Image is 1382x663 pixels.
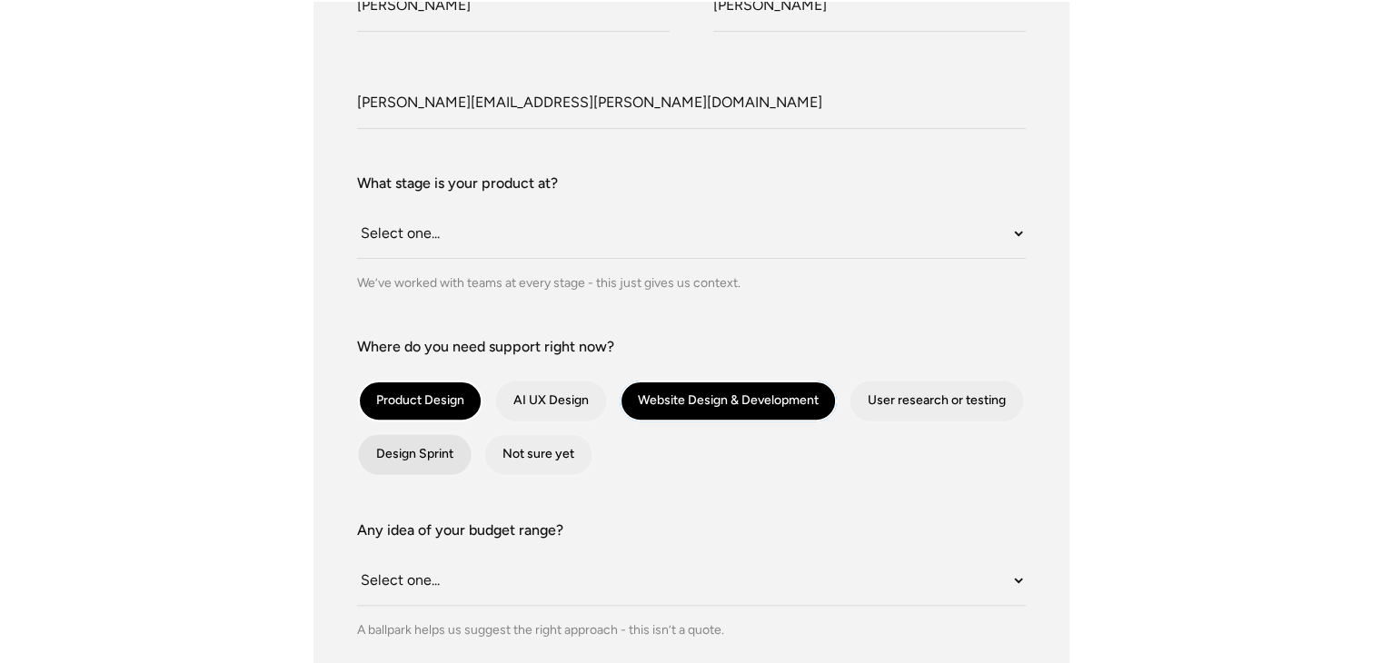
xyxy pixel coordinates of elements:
label: What stage is your product at? [357,173,1026,194]
input: Work Email [357,79,1026,129]
div: A ballpark helps us suggest the right approach - this isn’t a quote. [357,620,1026,639]
label: Any idea of your budget range? [357,520,1026,541]
div: We’ve worked with teams at every stage - this just gives us context. [357,273,1026,292]
label: Where do you need support right now? [357,336,1026,358]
